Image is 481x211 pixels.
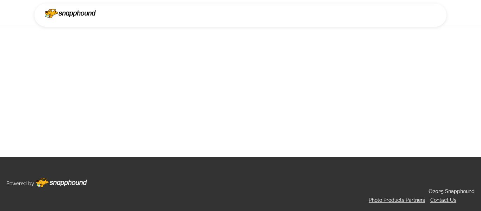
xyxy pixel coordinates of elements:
p: Powered by [6,179,34,188]
img: Footer [36,178,87,187]
img: Snapphound Logo [45,9,96,18]
a: Photo Products Partners [369,197,425,203]
a: Contact Us [430,197,456,203]
p: ©2025 Snapphound [429,187,475,196]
